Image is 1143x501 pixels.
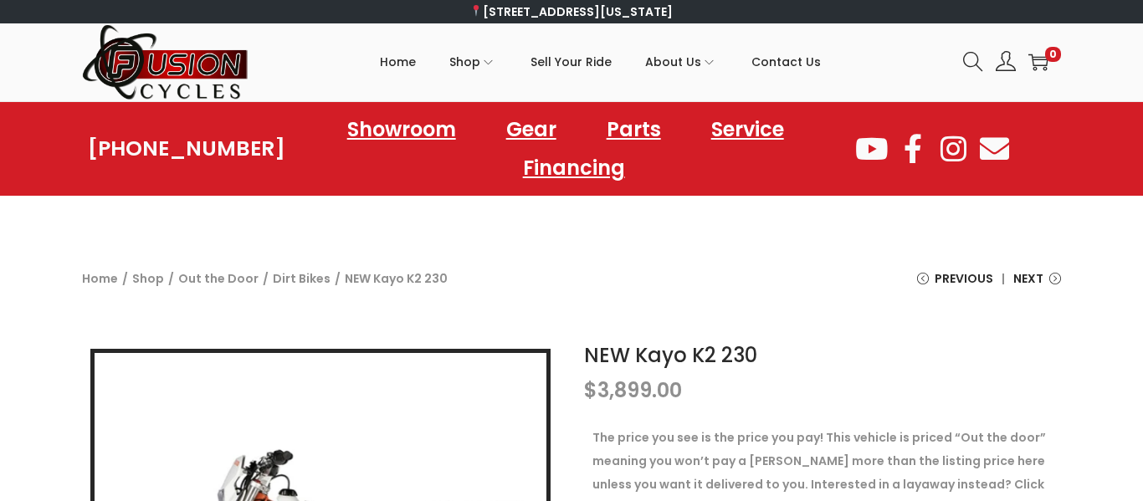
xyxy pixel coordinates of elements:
[449,24,497,100] a: Shop
[584,376,597,404] span: $
[695,110,801,149] a: Service
[590,110,678,149] a: Parts
[345,267,448,290] span: NEW Kayo K2 230
[470,5,482,17] img: 📍
[935,267,993,290] span: Previous
[917,267,993,303] a: Previous
[530,24,612,100] a: Sell Your Ride
[449,41,480,83] span: Shop
[645,41,701,83] span: About Us
[530,41,612,83] span: Sell Your Ride
[1028,52,1048,72] a: 0
[331,110,473,149] a: Showroom
[1013,267,1061,303] a: Next
[168,267,174,290] span: /
[132,270,164,287] a: Shop
[273,270,331,287] a: Dirt Bikes
[88,137,285,161] a: [PHONE_NUMBER]
[470,3,674,20] a: [STREET_ADDRESS][US_STATE]
[263,267,269,290] span: /
[285,110,853,187] nav: Menu
[584,376,682,404] bdi: 3,899.00
[82,270,118,287] a: Home
[506,149,642,187] a: Financing
[751,41,821,83] span: Contact Us
[249,24,951,100] nav: Primary navigation
[178,270,259,287] a: Out the Door
[82,23,249,101] img: Woostify retina logo
[122,267,128,290] span: /
[380,41,416,83] span: Home
[489,110,573,149] a: Gear
[645,24,718,100] a: About Us
[751,24,821,100] a: Contact Us
[335,267,341,290] span: /
[380,24,416,100] a: Home
[1013,267,1043,290] span: Next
